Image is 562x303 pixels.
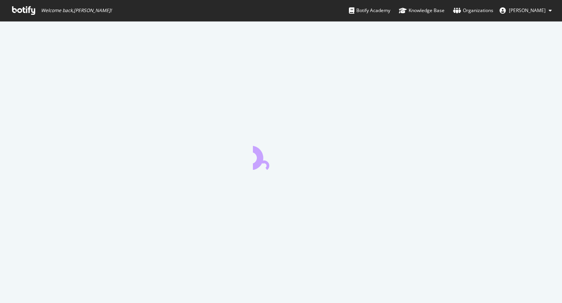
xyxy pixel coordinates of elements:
[349,7,390,14] div: Botify Academy
[41,7,112,14] span: Welcome back, [PERSON_NAME] !
[399,7,445,14] div: Knowledge Base
[509,7,546,14] span: Priscilla Lim
[253,142,309,170] div: animation
[453,7,493,14] div: Organizations
[493,4,558,17] button: [PERSON_NAME]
